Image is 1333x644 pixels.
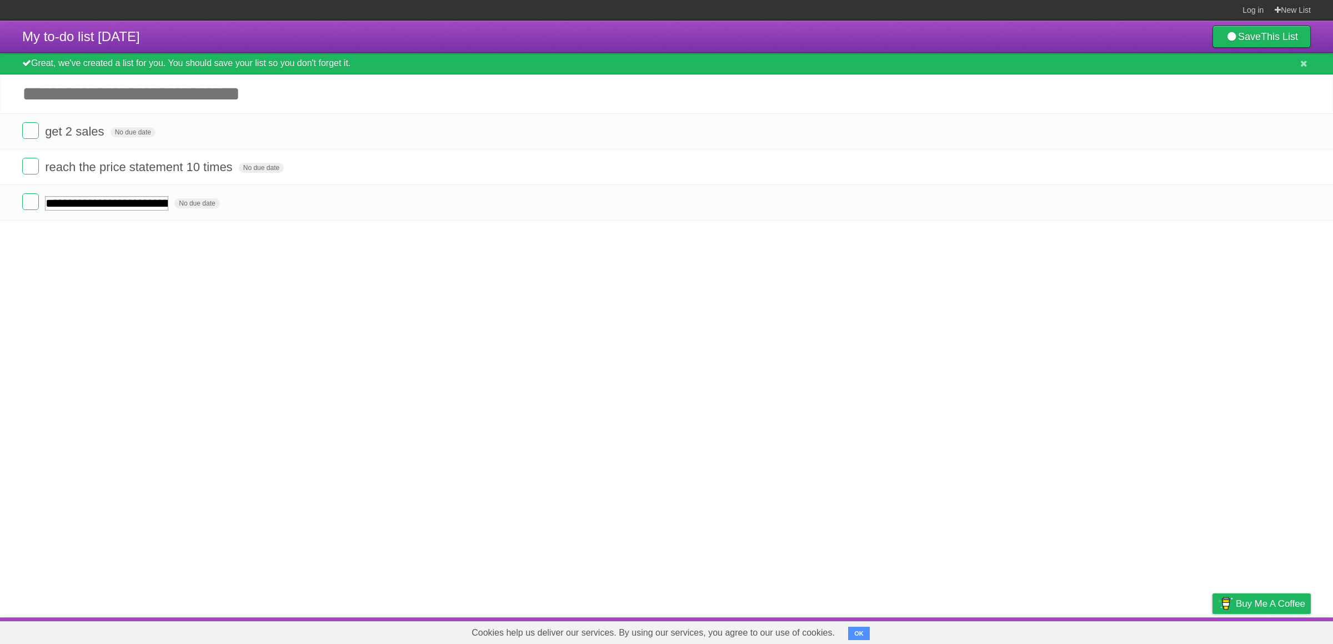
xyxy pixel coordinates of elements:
[111,127,156,137] span: No due date
[1241,620,1311,641] a: Suggest a feature
[460,622,846,644] span: Cookies help us deliver our services. By using our services, you agree to our use of cookies.
[1236,594,1305,613] span: Buy me a coffee
[1160,620,1185,641] a: Terms
[22,158,39,174] label: Done
[22,122,39,139] label: Done
[1101,620,1146,641] a: Developers
[174,198,219,208] span: No due date
[45,160,235,174] span: reach the price statement 10 times
[848,627,870,640] button: OK
[45,124,107,138] span: get 2 sales
[22,29,140,44] span: My to-do list [DATE]
[1198,620,1227,641] a: Privacy
[22,193,39,210] label: Done
[1212,26,1311,48] a: SaveThis List
[239,163,284,173] span: No due date
[1218,594,1233,613] img: Buy me a coffee
[1261,31,1298,42] b: This List
[1065,620,1088,641] a: About
[1212,593,1311,614] a: Buy me a coffee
